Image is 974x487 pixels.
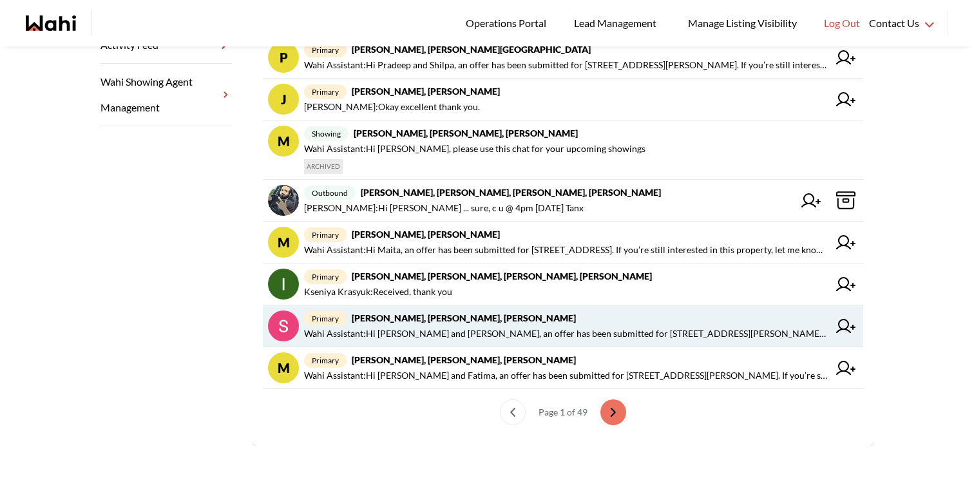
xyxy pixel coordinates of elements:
[268,84,299,115] div: J
[304,311,347,326] span: primary
[304,99,480,115] span: [PERSON_NAME] : Okay excellent thank you.
[352,44,591,55] strong: [PERSON_NAME], [PERSON_NAME][GEOGRAPHIC_DATA]
[304,353,347,368] span: primary
[263,222,863,263] a: Mprimary[PERSON_NAME], [PERSON_NAME]Wahi Assistant:Hi Maita, an offer has been submitted for [STR...
[26,15,76,31] a: Wahi homepage
[500,399,526,425] button: previous page
[304,84,347,99] span: primary
[263,180,863,222] a: outbound[PERSON_NAME], [PERSON_NAME], [PERSON_NAME], [PERSON_NAME][PERSON_NAME]:Hi [PERSON_NAME] ...
[304,159,343,174] span: ARCHIVED
[263,389,863,435] nav: conversations pagination
[824,15,860,32] span: Log Out
[600,399,626,425] button: next page
[268,310,299,341] img: chat avatar
[354,128,578,138] strong: [PERSON_NAME], [PERSON_NAME], [PERSON_NAME]
[263,79,863,120] a: Jprimary[PERSON_NAME], [PERSON_NAME][PERSON_NAME]:Okay excellent thank you.
[574,15,661,32] span: Lead Management
[304,186,356,200] span: outbound
[352,312,576,323] strong: [PERSON_NAME], [PERSON_NAME], [PERSON_NAME]
[268,126,299,157] div: M
[533,399,593,425] div: Page 1 of 49
[304,227,347,242] span: primary
[263,263,863,305] a: primary[PERSON_NAME], [PERSON_NAME], [PERSON_NAME], [PERSON_NAME]Kseniya Krasyuk:Received, thank you
[304,326,828,341] span: Wahi Assistant : Hi [PERSON_NAME] and [PERSON_NAME], an offer has been submitted for [STREET_ADDR...
[304,269,347,284] span: primary
[352,271,652,282] strong: [PERSON_NAME], [PERSON_NAME], [PERSON_NAME], [PERSON_NAME]
[263,120,863,180] a: Mshowing[PERSON_NAME], [PERSON_NAME], [PERSON_NAME]Wahi Assistant:Hi [PERSON_NAME], please use th...
[263,347,863,389] a: Mprimary[PERSON_NAME], [PERSON_NAME], [PERSON_NAME]Wahi Assistant:Hi [PERSON_NAME] and Fatima, an...
[304,43,347,57] span: primary
[268,185,299,216] img: chat avatar
[304,284,452,300] span: Kseniya Krasyuk : Received, thank you
[352,86,500,97] strong: [PERSON_NAME], [PERSON_NAME]
[263,305,863,347] a: primary[PERSON_NAME], [PERSON_NAME], [PERSON_NAME]Wahi Assistant:Hi [PERSON_NAME] and [PERSON_NAM...
[304,57,828,73] span: Wahi Assistant : Hi Pradeep and Shilpa, an offer has been submitted for [STREET_ADDRESS][PERSON_N...
[684,15,801,32] span: Manage Listing Visibility
[304,242,828,258] span: Wahi Assistant : Hi Maita, an offer has been submitted for [STREET_ADDRESS]. If you’re still inte...
[100,64,232,126] a: Wahi Showing Agent Management
[268,269,299,300] img: chat avatar
[268,352,299,383] div: M
[268,42,299,73] div: P
[304,126,349,141] span: showing
[352,354,576,365] strong: [PERSON_NAME], [PERSON_NAME], [PERSON_NAME]
[268,227,299,258] div: M
[466,15,551,32] span: Operations Portal
[304,200,584,216] span: [PERSON_NAME] : Hi [PERSON_NAME] ... sure, c u @ 4pm [DATE] Tanx
[361,187,661,198] strong: [PERSON_NAME], [PERSON_NAME], [PERSON_NAME], [PERSON_NAME]
[304,141,645,157] span: Wahi Assistant : Hi [PERSON_NAME], please use this chat for your upcoming showings
[263,37,863,79] a: Pprimary[PERSON_NAME], [PERSON_NAME][GEOGRAPHIC_DATA]Wahi Assistant:Hi Pradeep and Shilpa, an off...
[352,229,500,240] strong: [PERSON_NAME], [PERSON_NAME]
[304,368,828,383] span: Wahi Assistant : Hi [PERSON_NAME] and Fatima, an offer has been submitted for [STREET_ADDRESS][PE...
